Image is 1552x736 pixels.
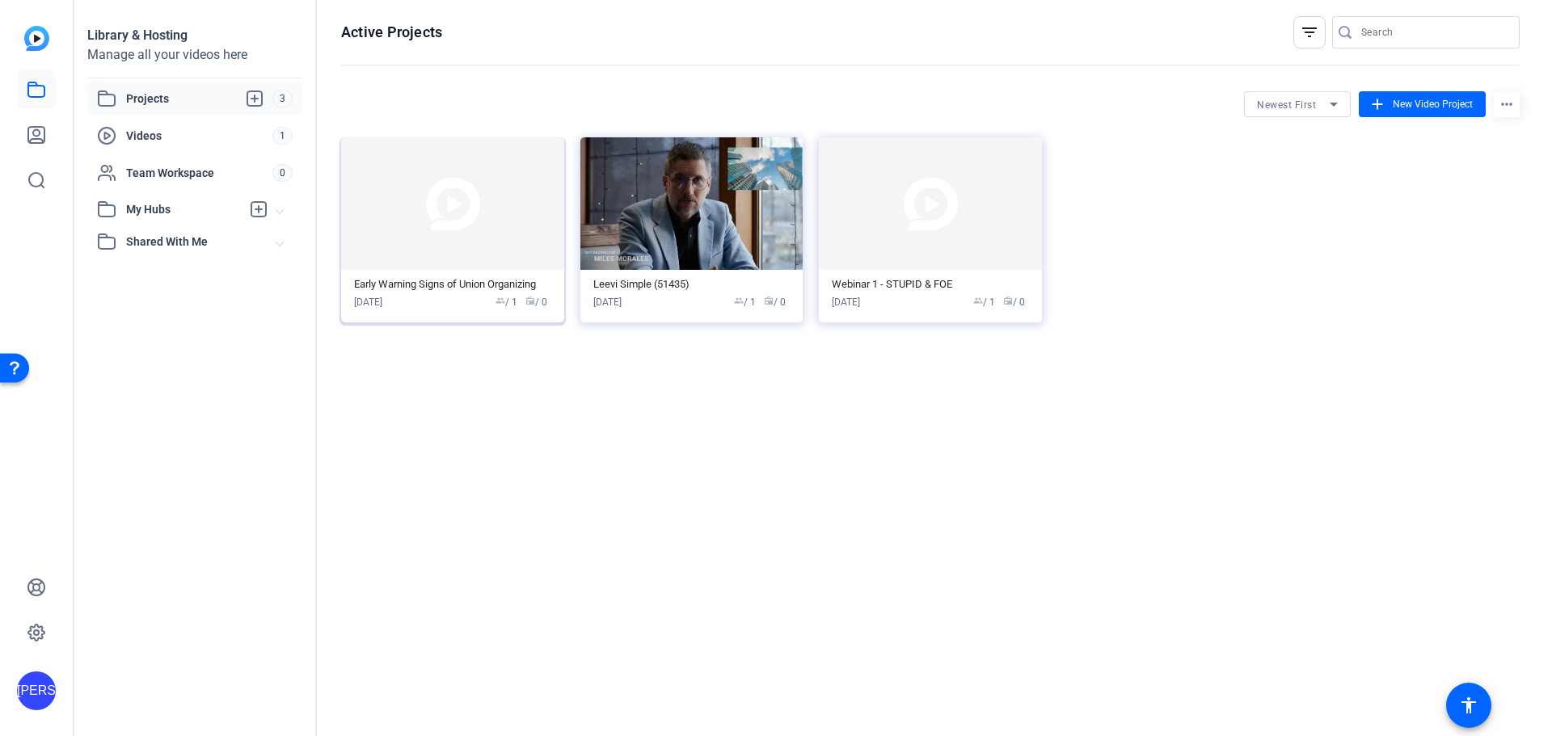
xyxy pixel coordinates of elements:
[973,296,983,305] span: group
[126,89,272,108] span: Projects
[87,26,302,45] div: Library & Hosting
[272,164,293,182] span: 0
[1003,295,1025,309] span: / 0
[1300,23,1319,42] mat-icon: filter_list
[126,201,241,218] span: My Hubs
[17,671,56,710] div: [PERSON_NAME]
[496,296,505,305] span: group
[1257,99,1316,111] span: Newest First
[819,137,1042,270] img: Project thumbnail
[580,137,803,270] img: Project thumbnail
[1359,91,1486,117] button: New Video Project
[272,127,293,145] span: 1
[973,295,995,309] span: / 1
[734,296,744,305] span: group
[593,295,622,309] div: [DATE]
[1393,97,1473,111] span: New Video Project
[734,295,756,309] span: / 1
[525,295,547,309] span: / 0
[341,23,442,42] h1: Active Projects
[126,233,276,250] span: Shared With Me
[1459,696,1478,715] mat-icon: accessibility
[354,295,382,309] div: [DATE]
[832,278,1029,291] div: Webinar 1 - STUPID & FOE
[764,295,786,309] span: / 0
[87,45,302,65] div: Manage all your videos here
[496,295,517,309] span: / 1
[272,90,293,107] span: 3
[832,295,860,309] div: [DATE]
[126,128,272,144] span: Videos
[1003,296,1013,305] span: radio
[764,296,774,305] span: radio
[126,165,272,181] span: Team Workspace
[24,26,49,51] img: blue-gradient.svg
[1361,23,1507,42] input: Search
[1494,91,1520,117] mat-icon: more_horiz
[87,193,302,225] mat-expansion-panel-header: My Hubs
[525,296,535,305] span: radio
[1369,95,1386,113] mat-icon: add
[354,278,551,291] div: Early Warning Signs of Union Organizing
[341,137,564,270] img: Project thumbnail
[87,225,302,258] mat-expansion-panel-header: Shared With Me
[593,278,791,291] div: Leevi Simple (51435)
